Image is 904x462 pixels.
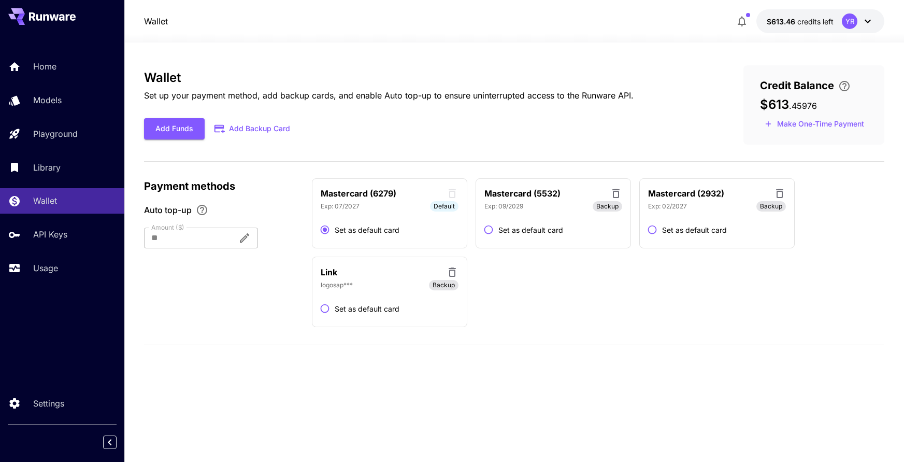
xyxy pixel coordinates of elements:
p: Mastercard (2932) [648,187,724,200]
span: Backup [760,202,782,211]
label: Amount ($) [151,223,184,232]
button: Enter your card details and choose an Auto top-up amount to avoid service interruptions. We'll au... [834,80,855,92]
div: YR [842,13,857,29]
a: Wallet [144,15,168,27]
button: Make a one-time, non-recurring payment [760,116,869,132]
p: Mastercard (5532) [484,187,561,200]
span: Backup [596,202,619,211]
span: Credit Balance [760,78,834,93]
div: Collapse sidebar [111,433,124,452]
p: Link [321,266,337,278]
p: Mastercard (6279) [321,187,396,200]
span: Set as default card [335,303,399,314]
button: Enable Auto top-up to ensure uninterrupted service. We'll automatically bill the chosen amount wh... [192,204,212,216]
span: $613 [760,97,789,112]
div: $613.45976 [767,16,834,27]
button: $613.45976YR [756,9,884,33]
span: Backup [433,281,455,290]
p: Home [33,60,56,73]
p: Playground [33,128,78,140]
p: Models [33,94,62,106]
p: Settings [33,397,64,410]
span: Set as default card [662,225,727,235]
button: Add Backup Card [205,119,301,139]
p: Exp: 07/2027 [321,202,360,211]
h3: Wallet [144,71,634,85]
button: Add Funds [144,118,205,139]
p: Library [33,161,61,174]
span: Default [430,202,458,211]
button: Collapse sidebar [103,436,117,449]
span: $613.46 [767,17,797,26]
p: Payment methods [144,178,299,194]
p: API Keys [33,228,67,241]
span: Set as default card [335,225,399,235]
span: . 45976 [789,101,817,111]
span: Auto top-up [144,204,192,216]
nav: breadcrumb [144,15,168,27]
span: credits left [797,17,834,26]
p: Exp: 09/2029 [484,202,523,211]
span: Set as default card [498,225,563,235]
p: Exp: 02/2027 [648,202,687,211]
p: Wallet [33,194,57,207]
p: Usage [33,262,58,274]
p: Set up your payment method, add backup cards, and enable Auto top-up to ensure uninterrupted acce... [144,89,634,102]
